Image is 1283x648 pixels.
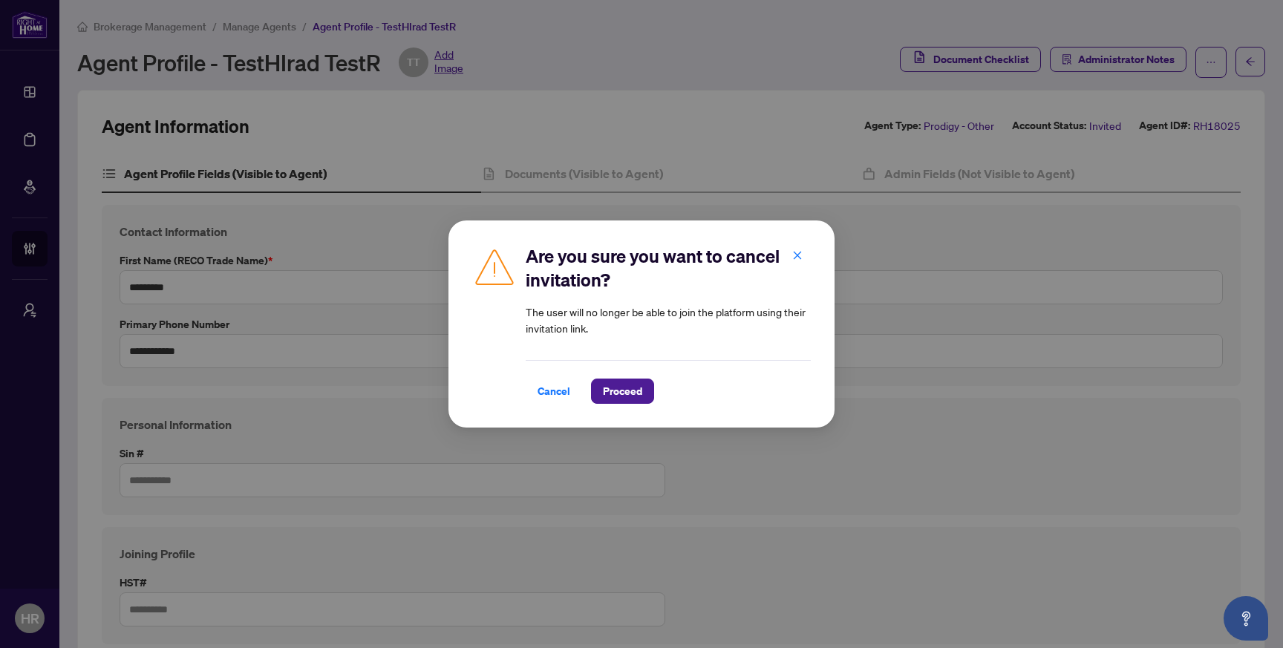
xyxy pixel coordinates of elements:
span: Proceed [603,379,642,403]
span: close [792,250,803,261]
button: Cancel [526,379,582,404]
article: The user will no longer be able to join the platform using their invitation link. [526,304,811,336]
h2: Are you sure you want to cancel invitation? [526,244,811,292]
img: Caution Icon [472,244,517,289]
button: Proceed [591,379,654,404]
button: Open asap [1224,596,1268,641]
span: Cancel [538,379,570,403]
